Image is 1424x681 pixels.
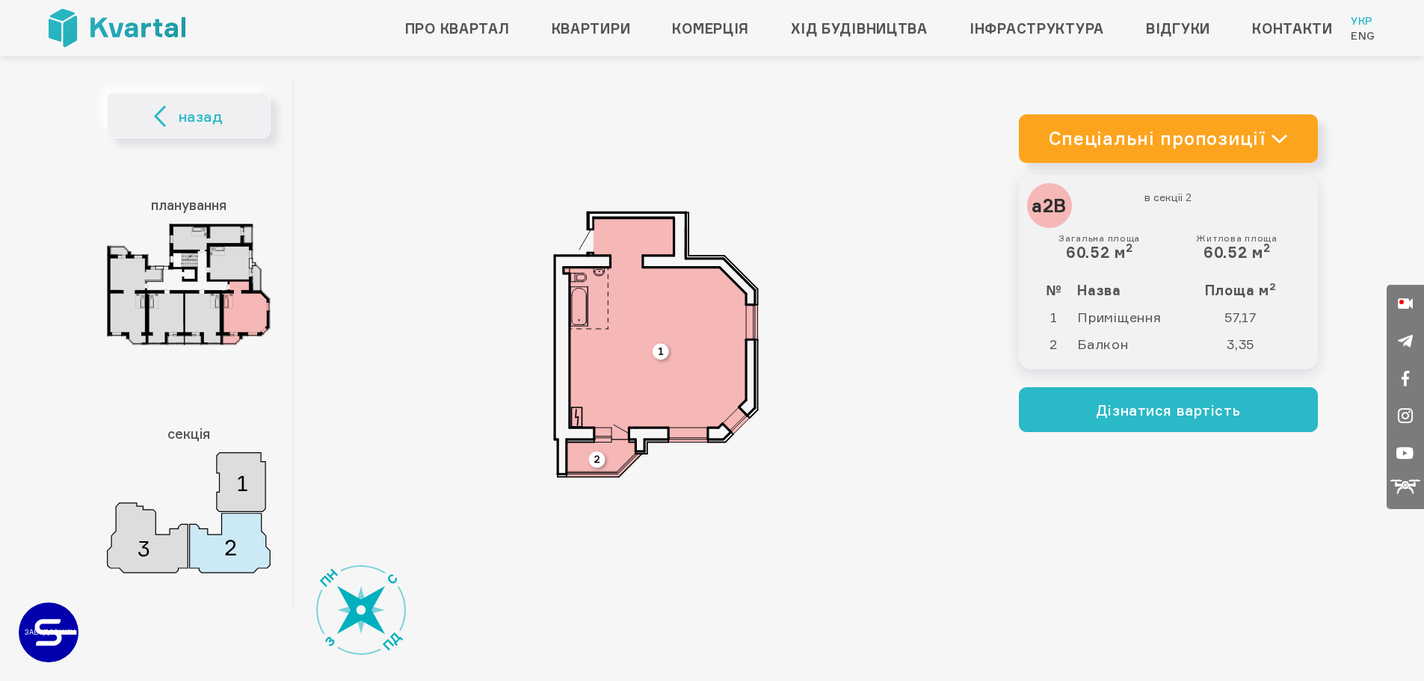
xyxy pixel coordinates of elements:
button: назад [107,93,271,138]
a: Спеціальні пропозиції [1019,114,1318,163]
span: назад [179,105,224,128]
a: ЗАБУДОВНИК [19,603,78,662]
a: Інфраструктура [970,16,1104,40]
td: 3,35 [1190,330,1306,357]
small: Загальна площа [1058,233,1140,244]
sup: 2 [1269,280,1277,292]
small: Житлова площа [1196,233,1277,244]
td: Приміщення [1076,303,1189,330]
td: 57,17 [1190,303,1306,330]
th: Назва [1076,277,1189,303]
img: Kvartal [49,9,185,47]
text: ЗАБУДОВНИК [25,628,75,636]
a: Про квартал [405,16,510,40]
td: 1 [1031,303,1077,330]
a: Укр [1351,13,1375,28]
div: 60.52 м [1058,233,1140,262]
h3: планування [107,190,271,220]
th: № [1031,277,1077,303]
a: Eng [1351,28,1375,43]
a: Відгуки [1146,16,1210,40]
small: в секціі 2 [1035,191,1302,204]
a: Квартири [552,16,631,40]
th: Площа м [1190,277,1306,303]
td: 2 [1031,330,1077,357]
a: Хід будівництва [791,16,928,40]
sup: 2 [1263,241,1271,255]
td: Балкон [1076,330,1189,357]
div: 60.52 м [1196,233,1277,262]
sup: 2 [1126,241,1133,255]
h3: секція [107,419,271,449]
a: Контакти [1252,16,1333,40]
div: а2В [1027,183,1072,228]
img: Апартаменти а2В [553,211,759,477]
button: Дізнатися вартість [1019,387,1318,432]
a: Комерція [672,16,749,40]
